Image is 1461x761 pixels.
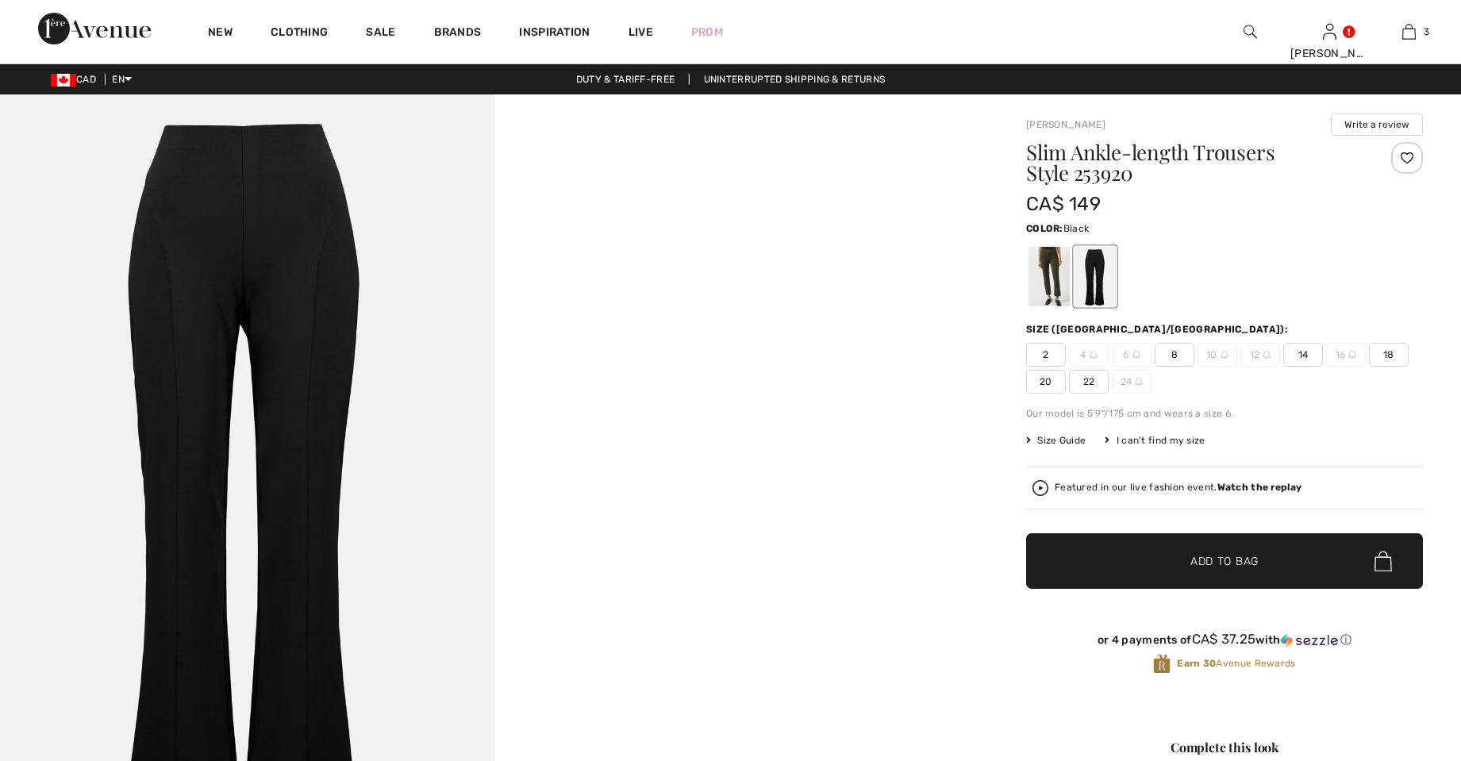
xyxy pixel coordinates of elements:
span: Size Guide [1026,433,1086,448]
a: Live [629,24,653,40]
img: Canadian Dollar [51,74,76,86]
span: 12 [1240,343,1280,367]
strong: Watch the replay [1217,482,1302,493]
iframe: Opens a widget where you can chat to one of our agents [1360,642,1445,682]
a: [PERSON_NAME] [1026,119,1105,130]
span: CA$ 37.25 [1192,631,1256,647]
button: Add to Bag [1026,533,1423,589]
span: CA$ 149 [1026,193,1101,215]
a: Sign In [1323,24,1336,39]
a: Clothing [271,25,328,42]
div: Black [1075,247,1116,306]
img: Sezzle [1281,633,1338,648]
a: New [208,25,233,42]
div: Size ([GEOGRAPHIC_DATA]/[GEOGRAPHIC_DATA]): [1026,322,1291,336]
div: Avocado [1028,247,1070,306]
span: EN [112,74,132,85]
span: 3 [1424,25,1429,39]
video: Your browser does not support the video tag. [494,94,989,341]
img: ring-m.svg [1090,351,1098,359]
button: Write a review [1331,113,1423,136]
img: Avenue Rewards [1153,653,1171,675]
a: Prom [691,24,723,40]
span: 16 [1326,343,1366,367]
span: 14 [1283,343,1323,367]
span: Inspiration [519,25,590,42]
a: Sale [366,25,395,42]
span: 6 [1112,343,1151,367]
span: 22 [1069,370,1109,394]
span: 18 [1369,343,1409,367]
div: or 4 payments ofCA$ 37.25withSezzle Click to learn more about Sezzle [1026,632,1423,653]
a: Brands [434,25,482,42]
a: 3 [1370,22,1448,41]
img: Bag.svg [1374,551,1392,571]
img: ring-m.svg [1221,351,1228,359]
img: ring-m.svg [1348,351,1356,359]
span: 8 [1155,343,1194,367]
span: 10 [1198,343,1237,367]
strong: Earn 30 [1177,658,1216,669]
img: 1ère Avenue [38,13,151,44]
img: My Info [1323,22,1336,41]
span: Avenue Rewards [1177,656,1295,671]
img: search the website [1244,22,1257,41]
div: I can't find my size [1105,433,1205,448]
img: ring-m.svg [1135,378,1143,386]
img: ring-m.svg [1132,351,1140,359]
img: My Bag [1402,22,1416,41]
span: Add to Bag [1190,553,1259,570]
div: [PERSON_NAME] [1290,45,1368,62]
div: Complete this look [1026,738,1423,757]
h1: Slim Ankle-length Trousers Style 253920 [1026,142,1357,183]
span: 4 [1069,343,1109,367]
span: 20 [1026,370,1066,394]
img: ring-m.svg [1263,351,1271,359]
span: 24 [1112,370,1151,394]
span: Color: [1026,223,1063,234]
span: Black [1063,223,1090,234]
span: CAD [51,74,102,85]
div: Featured in our live fashion event. [1055,482,1301,493]
img: Watch the replay [1032,480,1048,496]
div: or 4 payments of with [1026,632,1423,648]
span: 2 [1026,343,1066,367]
div: Our model is 5'9"/175 cm and wears a size 6. [1026,406,1423,421]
